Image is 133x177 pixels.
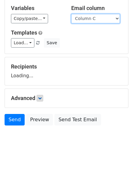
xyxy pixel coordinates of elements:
[44,38,60,48] button: Save
[11,5,62,12] h5: Variables
[103,148,133,177] iframe: Chat Widget
[5,114,25,125] a: Send
[71,5,122,12] h5: Email column
[54,114,101,125] a: Send Test Email
[11,63,122,79] div: Loading...
[11,14,48,23] a: Copy/paste...
[26,114,53,125] a: Preview
[11,95,122,102] h5: Advanced
[11,63,122,70] h5: Recipients
[11,29,37,36] a: Templates
[11,38,34,48] a: Load...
